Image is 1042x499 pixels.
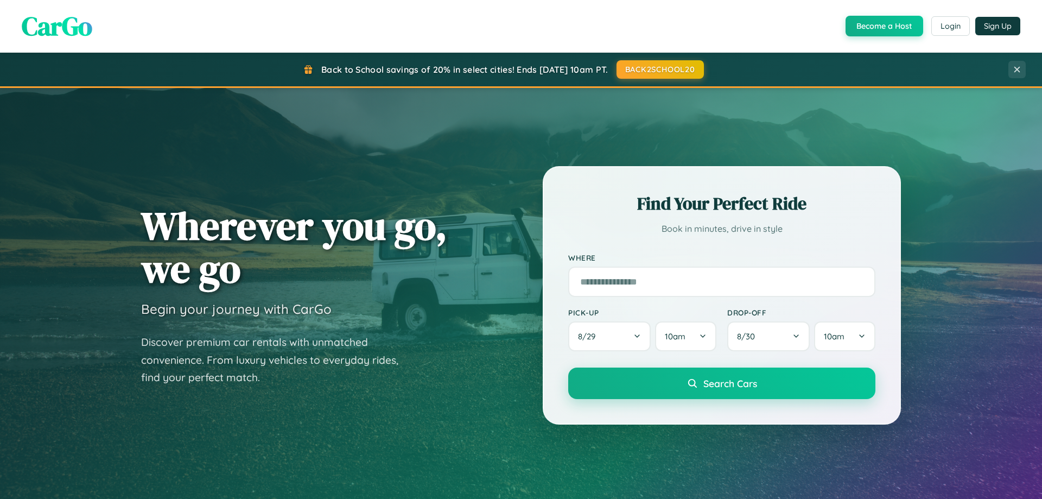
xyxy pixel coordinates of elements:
button: Sign Up [975,17,1020,35]
span: 10am [824,331,844,342]
h3: Begin your journey with CarGo [141,301,332,317]
span: 8 / 29 [578,331,601,342]
span: Search Cars [703,377,757,389]
button: Become a Host [846,16,923,36]
label: Pick-up [568,308,716,317]
button: 10am [814,321,875,351]
button: BACK2SCHOOL20 [617,60,704,79]
button: Login [931,16,970,36]
button: 8/30 [727,321,810,351]
label: Drop-off [727,308,875,317]
p: Book in minutes, drive in style [568,221,875,237]
span: 10am [665,331,685,342]
button: Search Cars [568,368,875,399]
span: Back to School savings of 20% in select cities! Ends [DATE] 10am PT. [321,64,608,75]
h1: Wherever you go, we go [141,204,447,290]
label: Where [568,253,875,262]
p: Discover premium car rentals with unmatched convenience. From luxury vehicles to everyday rides, ... [141,333,412,387]
button: 8/29 [568,321,651,351]
button: 10am [655,321,716,351]
h2: Find Your Perfect Ride [568,192,875,216]
span: CarGo [22,8,92,44]
span: 8 / 30 [737,331,760,342]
